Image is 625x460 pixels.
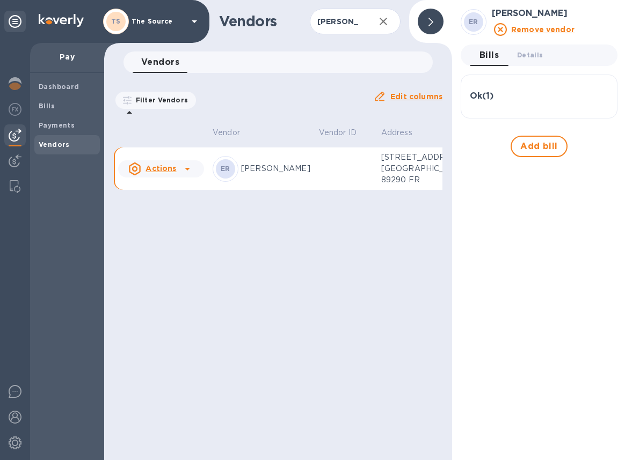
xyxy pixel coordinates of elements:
[319,127,370,138] span: Vendor ID
[319,127,357,138] p: Vendor ID
[221,165,230,173] b: ER
[39,83,79,91] b: Dashboard
[4,11,26,32] div: Unpin categories
[381,152,469,186] p: [STREET_ADDRESS], [GEOGRAPHIC_DATA] 89290 FR
[511,136,568,157] button: Add bill
[381,127,412,138] p: Address
[111,17,121,25] b: TS
[39,140,70,149] b: Vendors
[511,25,575,34] u: Remove vendor
[469,18,478,26] b: ER
[132,18,185,25] p: The Source
[390,92,442,101] u: Edit columns
[9,103,21,116] img: Foreign exchange
[479,48,499,63] span: Bills
[492,9,617,19] h3: [PERSON_NAME]
[132,95,188,105] p: Filter Vendors
[470,84,608,109] div: Ok(1)
[219,13,310,30] h1: Vendors
[141,55,179,70] span: Vendors
[520,140,558,153] span: Add bill
[517,49,543,61] span: Details
[39,121,75,129] b: Payments
[39,14,84,27] img: Logo
[39,51,96,62] p: Pay
[241,163,310,174] p: [PERSON_NAME]
[146,164,176,173] u: Actions
[213,127,240,138] p: Vendor
[213,127,254,138] span: Vendor
[381,127,426,138] span: Address
[470,91,493,101] h3: Ok ( 1 )
[39,102,55,110] b: Bills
